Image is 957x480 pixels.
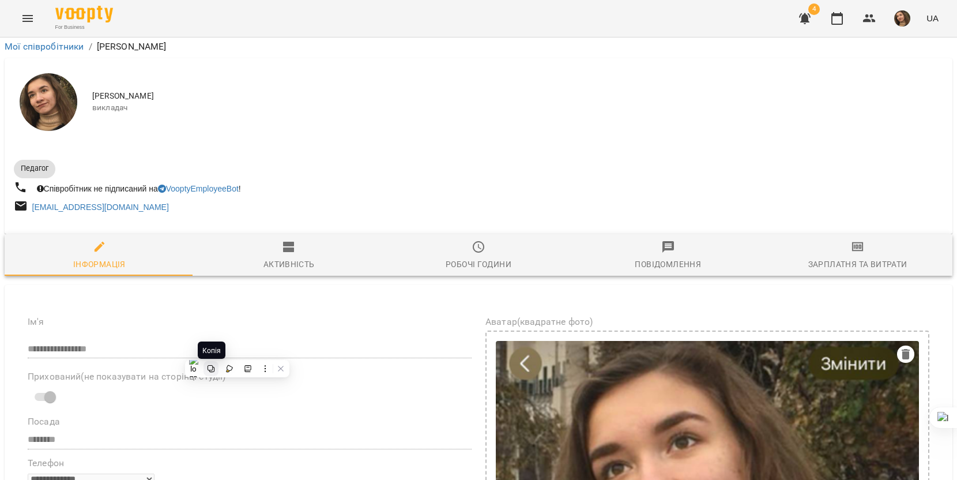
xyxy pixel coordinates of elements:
button: Menu [14,5,42,32]
span: For Business [55,24,113,31]
div: Повідомлення [635,257,701,271]
img: e02786069a979debee2ecc2f3beb162c.jpeg [894,10,910,27]
span: [PERSON_NAME] [92,91,943,102]
span: викладач [92,102,943,114]
img: Анастасія Іванова [20,73,77,131]
a: [EMAIL_ADDRESS][DOMAIN_NAME] [32,202,169,212]
a: Мої співробітники [5,41,84,52]
div: Співробітник не підписаний на ! [35,181,243,197]
span: UA [926,12,939,24]
span: Педагог [14,163,55,174]
nav: breadcrumb [5,40,952,54]
label: Телефон [28,459,472,468]
span: 4 [808,3,820,15]
img: Voopty Logo [55,6,113,22]
div: Зарплатня та Витрати [808,257,907,271]
div: Активність [263,257,315,271]
li: / [89,40,92,54]
label: Аватар(квадратне фото) [485,317,929,327]
div: Інформація [73,257,126,271]
label: Ім'я [28,317,472,327]
label: Прихований(не показувати на сторінці студії) [28,372,472,381]
button: UA [922,7,943,29]
div: Робочі години [446,257,511,271]
a: VooptyEmployeeBot [158,184,239,193]
p: [PERSON_NAME] [97,40,167,54]
label: Посада [28,417,472,426]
